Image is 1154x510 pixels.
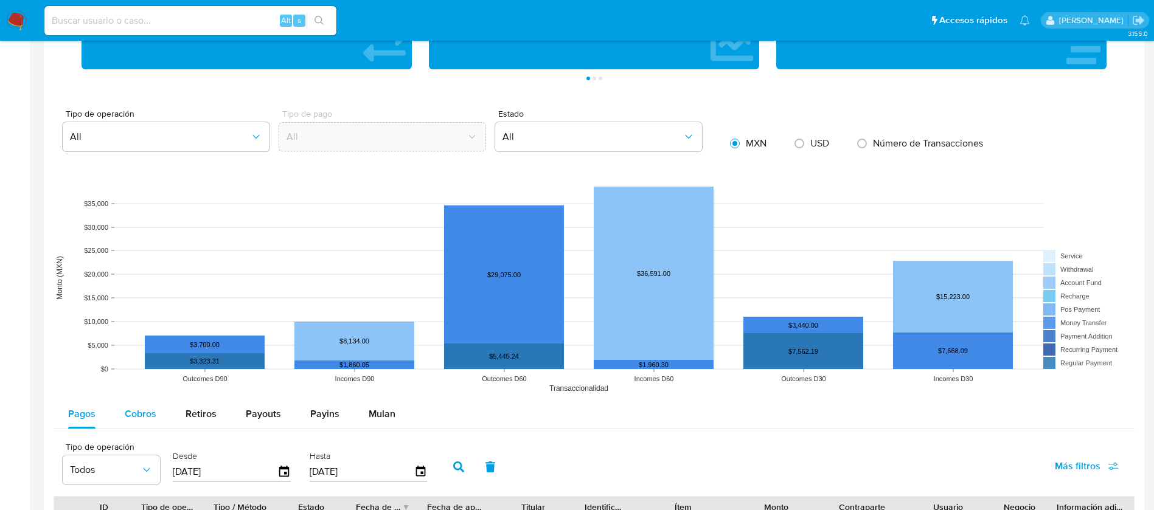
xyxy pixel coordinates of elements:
input: Buscar usuario o caso... [44,13,336,29]
button: search-icon [307,12,332,29]
a: Notificaciones [1020,15,1030,26]
span: Accesos rápidos [939,14,1007,27]
span: Alt [281,15,291,26]
span: 3.155.0 [1128,29,1148,38]
a: Salir [1132,14,1145,27]
span: s [297,15,301,26]
p: alicia.aldreteperez@mercadolibre.com.mx [1059,15,1128,26]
